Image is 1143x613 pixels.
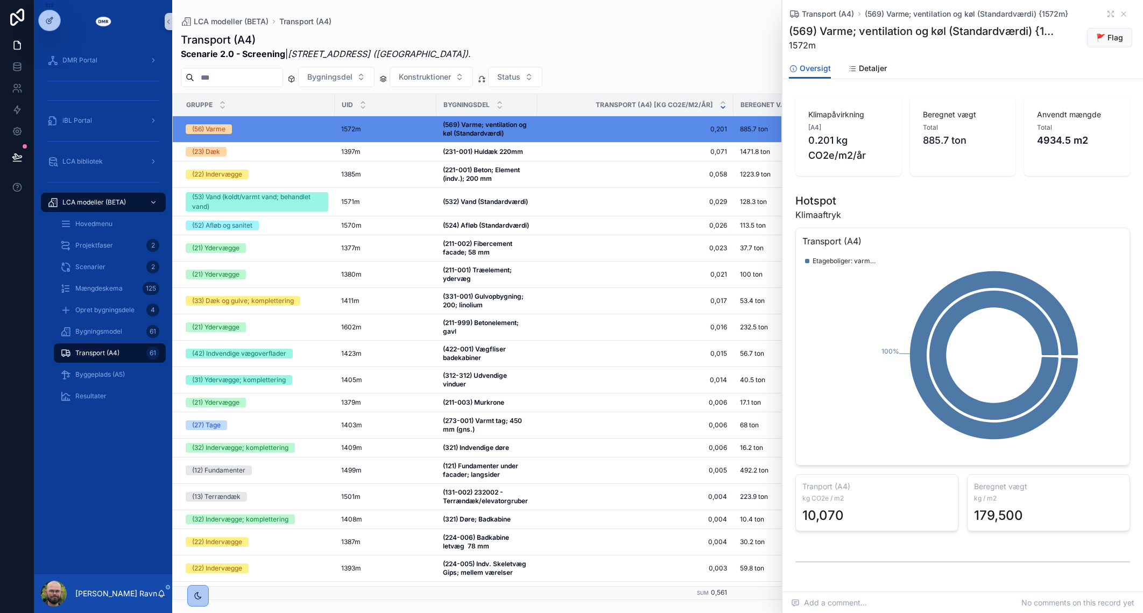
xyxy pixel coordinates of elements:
a: 1570m [341,221,430,230]
a: 0,021 [544,270,727,279]
a: 232.5 ton [740,323,816,332]
span: 223.9 ton [740,492,768,501]
a: 0,015 [544,349,727,358]
strong: (211-999) Betonelement; gavl [443,319,520,335]
a: 1572m [341,125,430,133]
span: Transport (A4) [kg CO2e/m2/år] [596,101,713,109]
a: 0,006 [544,443,727,452]
a: Hovedmenu [54,214,166,234]
a: 0,004 [544,492,727,501]
strong: (211-003) Murkrone [443,398,504,406]
span: Status [497,72,520,82]
span: Detaljer [859,63,887,74]
a: 53.4 ton [740,297,816,305]
span: [A4] [808,123,821,132]
span: LCA modeller (BETA) [194,16,269,27]
a: 1571m [341,198,430,206]
span: 10.4 ton [740,515,764,524]
h1: (569) Varme; ventilation og køl (Standardværdi) {1572m} [789,24,1056,39]
a: 1379m [341,398,430,407]
span: Beregnet vægt [740,101,796,109]
a: (42) Indvendige vægoverflader [186,349,328,358]
a: 113.5 ton [740,221,816,230]
strong: (211-001) Træelement; ydervæg [443,266,513,283]
span: Opret bygningsdele [75,306,135,314]
a: 10.4 ton [740,515,816,524]
a: 1409m [341,443,430,452]
h1: Hotspot [795,193,841,208]
a: 128.3 ton [740,198,816,206]
span: 0,003 [544,564,727,573]
span: Gruppe [186,101,213,109]
span: Scenarier [75,263,105,271]
span: 59.8 ton [740,564,764,573]
tspan: 100% [881,347,899,355]
span: 1499m [341,466,362,475]
strong: (532) Vand (Standardværdi) [443,198,528,206]
span: 1602m [341,323,362,332]
a: 1405m [341,376,430,384]
a: (312-312) Udvendige vinduer [443,371,531,389]
strong: (121) Fundamenter under facader; langsider [443,462,520,478]
div: (21) Ydervægge [192,270,239,279]
div: (12) Fundamenter [192,466,245,475]
div: (32) Indervægge; komplettering [192,443,288,453]
a: 1408m [341,515,430,524]
strong: (231-001) Huldæk 220mm [443,147,523,156]
span: 53.4 ton [740,297,765,305]
a: (321) Indvendige døre [443,443,531,452]
div: 61 [146,325,159,338]
a: (33) Dæk og gulve; komplettering [186,296,328,306]
a: (211-999) Betonelement; gavl [443,319,531,336]
a: (31) Ydervægge; komplettering [186,375,328,385]
span: | . [181,47,471,60]
span: DMR Portal [62,56,97,65]
button: Select Button [390,67,473,87]
a: (231-001) Huldæk 220mm [443,147,531,156]
a: 0,029 [544,198,727,206]
a: 1397m [341,147,430,156]
span: 128.3 ton [740,198,767,206]
a: 37.7 ton [740,244,816,252]
a: 0,016 [544,323,727,332]
span: Klimapåvirkning [808,109,888,120]
span: 17.1 ton [740,398,761,407]
a: 492.2 ton [740,466,816,475]
span: 1223.9 ton [740,170,771,179]
span: Bygningsdel [443,101,490,109]
strong: (524) Afløb (Standardværdi) [443,221,529,229]
a: 0,058 [544,170,727,179]
p: [PERSON_NAME] Ravn [75,588,157,599]
a: 223.9 ton [740,492,816,501]
div: (33) Dæk og gulve; komplettering [192,296,294,306]
a: (21) Ydervægge [186,270,328,279]
small: Sum [697,590,709,596]
div: 2 [146,260,159,273]
span: UID [342,101,353,109]
strong: (221-001) Beton; Element (indv.); 200 mm [443,166,521,182]
span: 0,004 [544,515,727,524]
span: 37.7 ton [740,244,764,252]
a: iBL Portal [41,111,166,130]
a: (211-002) Fibercement facade; 58 mm [443,239,531,257]
span: 113.5 ton [740,221,766,230]
span: Total [923,123,938,132]
div: 125 [143,282,159,295]
button: Select Button [298,67,375,87]
span: 1387m [341,538,361,546]
a: 0,005 [544,466,727,475]
span: 1385m [341,170,361,179]
a: 68 ton [740,421,816,429]
img: App logo [95,13,112,30]
a: 0,006 [544,398,727,407]
a: Transport (A4)61 [54,343,166,363]
span: Total [1037,123,1052,132]
span: 100 ton [740,270,763,279]
span: 492.2 ton [740,466,768,475]
span: Transport (A4) [802,235,1123,248]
